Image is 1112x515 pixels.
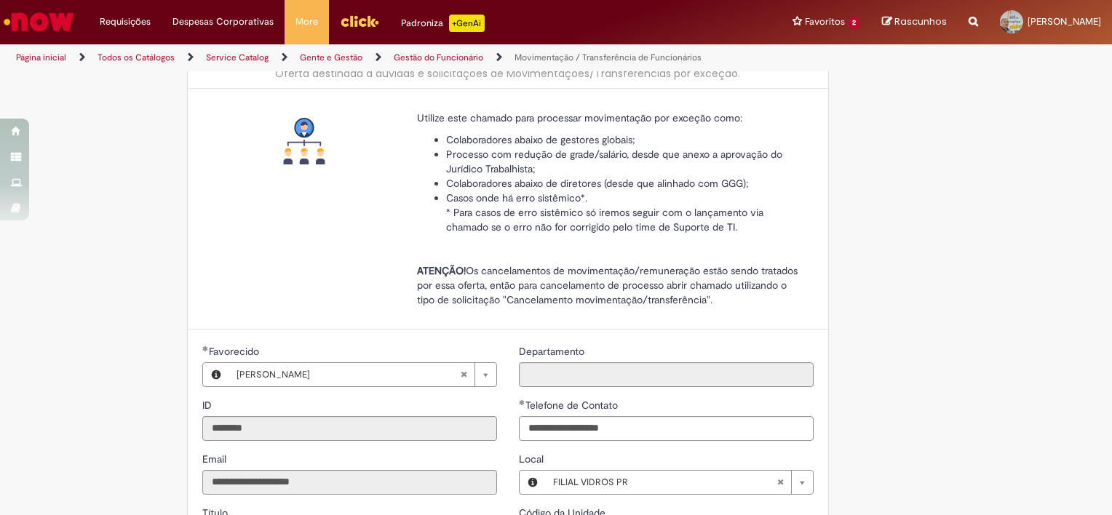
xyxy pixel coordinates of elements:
span: * Para casos de erro sistêmico só iremos seguir com o lançamento via chamado se o erro não for co... [446,206,763,233]
span: FILIAL VIDROS PR [553,471,777,494]
img: click_logo_yellow_360x200.png [340,10,379,32]
span: Necessários - Favorecido [209,345,262,358]
span: Somente leitura - ID [202,399,215,412]
span: 2 [848,17,860,29]
span: Colaboradores abaixo de gestores globais; [446,133,635,146]
span: Casos onde há erro sistêmico*. [446,191,587,204]
span: Processo com redução de grade/salário, desde que anexo a aprovação do Jurídico Trabalhista; [446,148,782,175]
span: Favoritos [805,15,845,29]
a: Service Catalog [206,52,269,63]
a: Gente e Gestão [300,52,362,63]
a: Gestão do Funcionário [394,52,483,63]
strong: ATENÇÃO! [417,264,466,277]
img: ServiceNow [1,7,76,36]
input: ID [202,416,497,441]
span: Obrigatório Preenchido [202,346,209,351]
span: More [295,15,318,29]
label: Somente leitura - Email [202,452,229,466]
a: FILIAL VIDROS PRLimpar campo Local [546,471,813,494]
span: Utilize este chamado para processar movimentação por exceção como: [417,111,742,124]
label: Somente leitura - Departamento [519,344,587,359]
label: Somente leitura - ID [202,398,215,412]
input: Telefone de Contato [519,416,814,441]
a: Rascunhos [882,15,947,29]
span: Obrigatório Preenchido [519,399,525,405]
span: Telefone de Contato [525,399,621,412]
span: Os cancelamentos de movimentação/remuneração estão sendo tratados por essa oferta, então para can... [417,264,798,306]
a: [PERSON_NAME]Limpar campo Favorecido [229,363,496,386]
div: Padroniza [401,15,485,32]
button: Local, Visualizar este registro FILIAL VIDROS PR [520,471,546,494]
a: Todos os Catálogos [98,52,175,63]
span: Despesas Corporativas [172,15,274,29]
input: Departamento [519,362,814,387]
p: +GenAi [449,15,485,32]
div: Oferta destinada à dúvidas e solicitações de Movimentações/Transferências por exceção. [202,66,814,81]
abbr: Limpar campo Local [769,471,791,494]
span: Rascunhos [894,15,947,28]
a: Movimentação / Transferência de Funcionários [515,52,702,63]
span: Somente leitura - Email [202,452,229,466]
span: Requisições [100,15,151,29]
button: Favorecido, Visualizar este registro Naildo Basilio Soares [203,363,229,386]
span: Colaboradores abaixo de diretores (desde que alinhado com GGG); [446,177,749,190]
span: [PERSON_NAME] [237,363,460,386]
span: [PERSON_NAME] [1028,15,1101,28]
span: Local [519,452,547,466]
input: Email [202,470,497,495]
span: Somente leitura - Departamento [519,345,587,358]
abbr: Limpar campo Favorecido [453,363,474,386]
ul: Trilhas de página [11,44,731,71]
img: Movimentação / Transferência de Funcionários [281,118,327,164]
a: Página inicial [16,52,66,63]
